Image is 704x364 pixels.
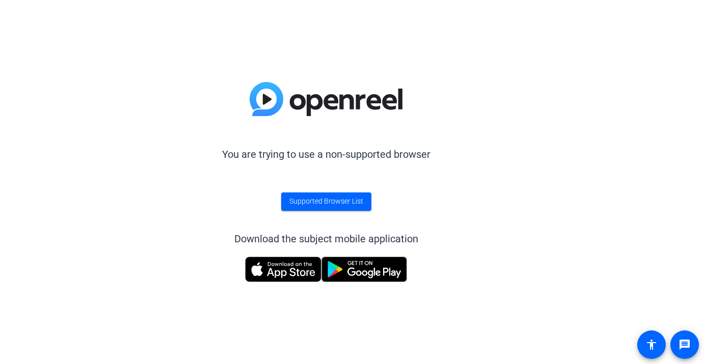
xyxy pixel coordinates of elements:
[289,196,363,207] span: Supported Browser List
[250,82,402,116] img: blue-gradient.svg
[245,257,321,282] img: Download on the App Store
[281,192,371,211] a: Supported Browser List
[645,339,658,351] mat-icon: accessibility
[321,257,407,282] img: Get it on Google Play
[234,231,418,246] div: Download the subject mobile application
[222,147,430,162] p: You are trying to use a non-supported browser
[679,339,691,351] mat-icon: message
